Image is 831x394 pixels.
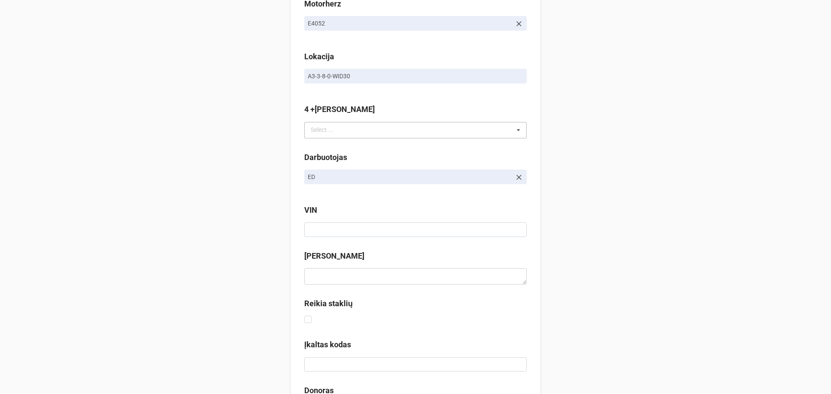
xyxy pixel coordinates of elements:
label: VIN [304,204,317,216]
label: Lokacija [304,51,334,63]
p: E4052 [308,19,511,28]
p: A3-3-8-0-WID30 [308,72,523,80]
label: Darbuotojas [304,151,347,163]
label: 4 +[PERSON_NAME] [304,103,375,115]
label: Reikia staklių [304,298,353,310]
div: Select ... [309,125,346,135]
p: ED [308,173,511,181]
a: E4052 [304,16,527,31]
label: [PERSON_NAME] [304,250,364,262]
label: Įkaltas kodas [304,339,351,351]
